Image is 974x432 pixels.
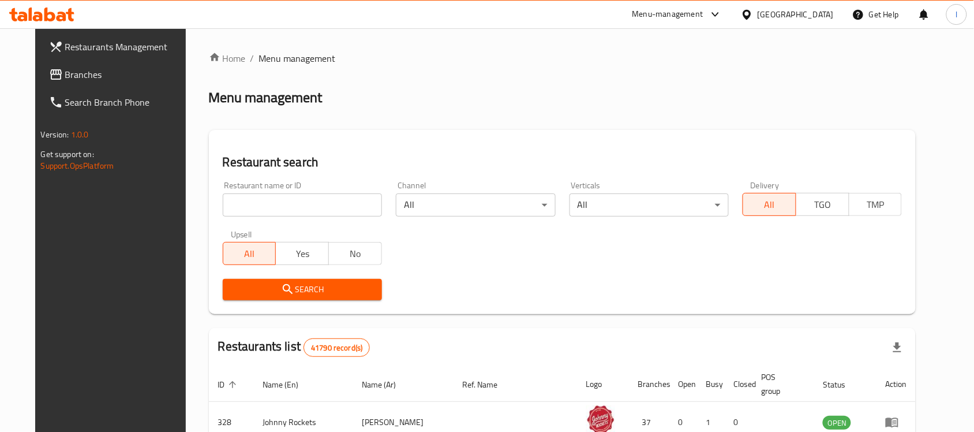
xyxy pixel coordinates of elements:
span: POS group [762,370,800,398]
h2: Menu management [209,88,323,107]
button: TMP [849,193,902,216]
th: Busy [697,367,725,402]
label: Delivery [751,181,780,189]
th: Closed [725,367,752,402]
span: TGO [801,196,845,213]
a: Support.OpsPlatform [41,158,114,173]
button: Search [223,279,382,300]
span: Yes [280,245,324,262]
span: Menu management [259,51,336,65]
div: Total records count [304,338,370,357]
th: Action [876,367,916,402]
span: All [228,245,272,262]
span: 41790 record(s) [304,342,369,353]
a: Search Branch Phone [40,88,198,116]
span: All [748,196,792,213]
span: Name (En) [263,378,314,392]
div: Menu-management [632,8,703,21]
span: Ref. Name [462,378,512,392]
label: Upsell [231,230,252,239]
li: / [250,51,254,65]
button: No [328,242,382,265]
span: Search [232,282,373,297]
div: All [570,193,729,217]
span: ID [218,378,240,392]
button: Yes [275,242,329,265]
button: TGO [796,193,849,216]
span: TMP [854,196,898,213]
th: Logo [577,367,629,402]
span: Get support on: [41,147,94,162]
a: Restaurants Management [40,33,198,61]
div: All [396,193,555,217]
span: Status [823,378,860,392]
span: Restaurants Management [65,40,189,54]
span: Name (Ar) [362,378,411,392]
div: [GEOGRAPHIC_DATA] [758,8,834,21]
th: Branches [629,367,669,402]
span: 1.0.0 [71,127,89,142]
a: Home [209,51,246,65]
div: Menu [885,415,906,429]
span: No [334,245,377,262]
span: Search Branch Phone [65,95,189,109]
a: Branches [40,61,198,88]
h2: Restaurants list [218,338,370,357]
span: OPEN [823,416,851,430]
div: OPEN [823,416,851,430]
div: Export file [883,334,911,362]
th: Open [669,367,697,402]
h2: Restaurant search [223,154,902,171]
input: Search for restaurant name or ID.. [223,193,382,217]
span: Branches [65,68,189,81]
button: All [743,193,796,216]
span: Version: [41,127,69,142]
nav: breadcrumb [209,51,916,65]
span: l [956,8,957,21]
button: All [223,242,276,265]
